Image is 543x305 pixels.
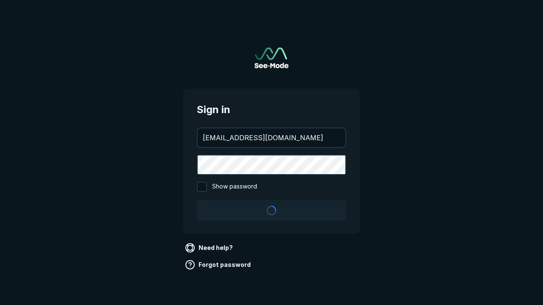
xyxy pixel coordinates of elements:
a: Forgot password [183,258,254,272]
img: See-Mode Logo [255,47,288,68]
span: Sign in [197,102,346,117]
a: Need help? [183,241,236,255]
a: Go to sign in [255,47,288,68]
input: your@email.com [198,128,345,147]
span: Show password [212,182,257,192]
